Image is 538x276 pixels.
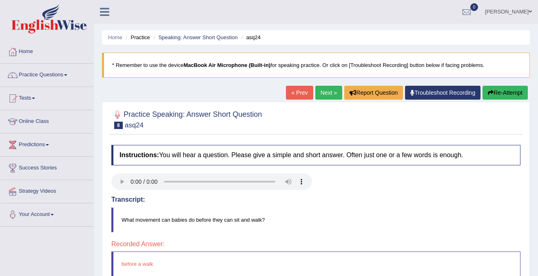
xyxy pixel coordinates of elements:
b: MacBook Air Microphone (Built-in) [184,62,270,68]
a: Troubleshoot Recording [405,86,480,100]
h4: Recorded Answer: [111,240,520,248]
h4: You will hear a question. Please give a simple and short answer. Often just one or a few words is... [111,145,520,165]
h4: Transcript: [111,196,520,203]
b: Instructions: [120,151,159,158]
a: Predictions [0,134,93,154]
blockquote: What movement can babies do before they can sit and walk? [111,207,520,232]
a: Your Account [0,203,93,224]
button: Re-Attempt [483,86,528,100]
a: Next » [315,86,342,100]
a: Home [108,34,122,40]
a: Online Class [0,110,93,131]
li: asq24 [239,33,261,41]
a: Success Stories [0,157,93,177]
small: asq24 [125,121,144,129]
a: Practice Questions [0,64,93,84]
blockquote: * Remember to use the device for speaking practice. Or click on [Troubleshoot Recording] button b... [102,53,530,78]
button: Report Question [344,86,403,100]
span: 0 [470,3,478,11]
li: Practice [124,33,150,41]
a: Strategy Videos [0,180,93,200]
h2: Practice Speaking: Answer Short Question [111,109,262,129]
a: Speaking: Answer Short Question [158,34,237,40]
a: Tests [0,87,93,107]
a: Home [0,40,93,61]
a: « Prev [286,86,313,100]
span: 8 [114,122,123,129]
